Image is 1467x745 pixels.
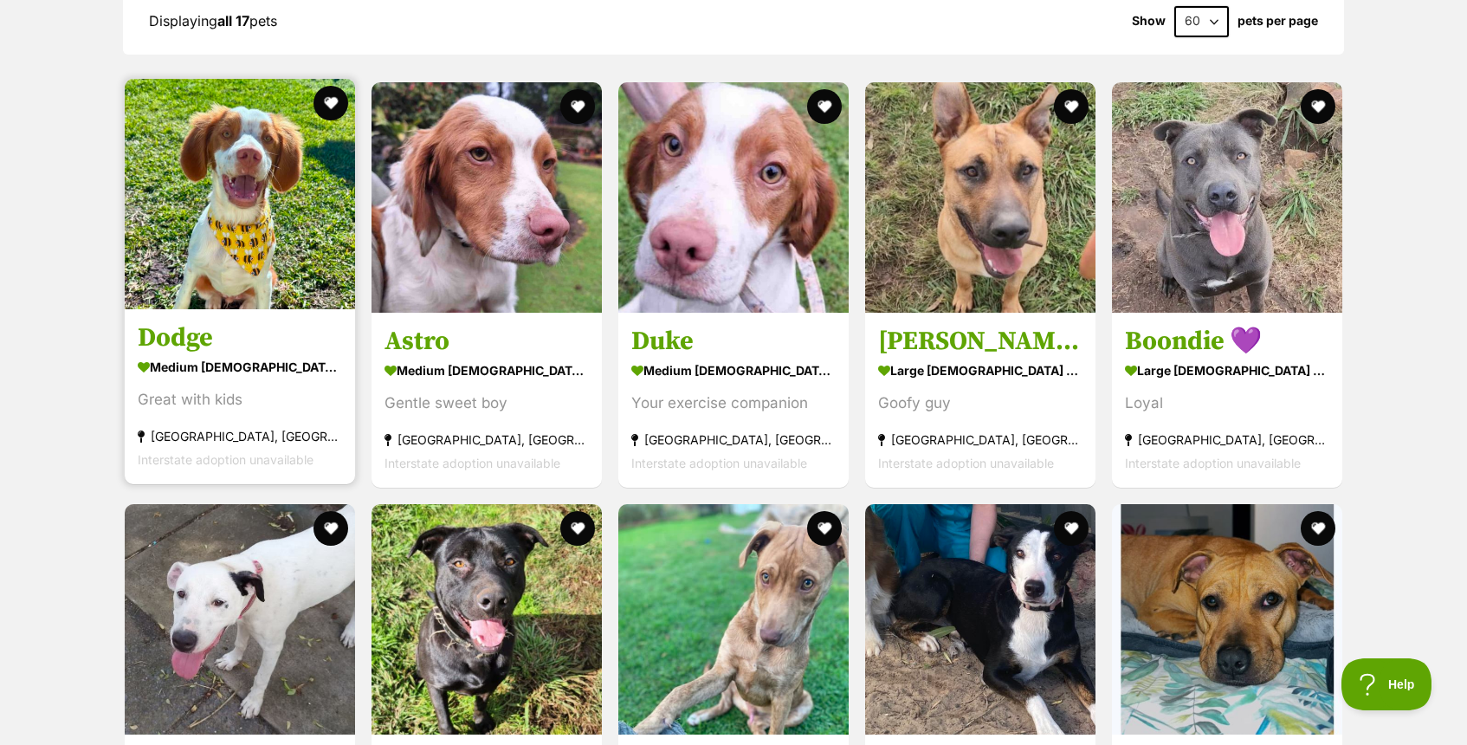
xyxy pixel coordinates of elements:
img: Bonnie [865,504,1095,735]
span: Interstate adoption unavailable [1125,456,1301,470]
button: favourite [1054,511,1089,546]
img: Lola [1112,504,1342,735]
a: Dodge medium [DEMOGRAPHIC_DATA] Dog Great with kids [GEOGRAPHIC_DATA], [GEOGRAPHIC_DATA] Intersta... [125,308,355,484]
button: favourite [1054,89,1089,124]
button: favourite [313,86,348,120]
h3: Boondie 💜 [1125,325,1329,358]
button: favourite [1301,89,1335,124]
div: large [DEMOGRAPHIC_DATA] Dog [1125,358,1329,383]
div: [GEOGRAPHIC_DATA], [GEOGRAPHIC_DATA] [1125,428,1329,451]
div: [GEOGRAPHIC_DATA], [GEOGRAPHIC_DATA] [138,424,342,448]
img: Ivy 💜 [125,504,355,735]
img: George 💜 [372,504,602,735]
div: Loyal [1125,392,1329,415]
a: Boondie 💜 large [DEMOGRAPHIC_DATA] Dog Loyal [GEOGRAPHIC_DATA], [GEOGRAPHIC_DATA] Interstate adop... [1112,312,1342,488]
div: Goofy guy [878,392,1082,415]
button: favourite [807,511,842,546]
h3: Dodge [138,321,342,354]
div: [GEOGRAPHIC_DATA], [GEOGRAPHIC_DATA] [385,428,589,451]
div: Gentle sweet boy [385,392,589,415]
a: Astro medium [DEMOGRAPHIC_DATA] Dog Gentle sweet boy [GEOGRAPHIC_DATA], [GEOGRAPHIC_DATA] Interst... [372,312,602,488]
div: medium [DEMOGRAPHIC_DATA] Dog [631,358,836,383]
img: Astro [372,82,602,313]
div: medium [DEMOGRAPHIC_DATA] Dog [385,358,589,383]
button: favourite [1301,511,1335,546]
img: Duke [618,82,849,313]
img: Bentley 💙 [618,504,849,735]
button: favourite [560,511,595,546]
span: Interstate adoption unavailable [878,456,1054,470]
iframe: Help Scout Beacon - Open [1341,658,1432,710]
button: favourite [313,511,348,546]
span: Displaying pets [149,12,277,29]
span: Show [1132,14,1166,28]
a: [PERSON_NAME] 💜 large [DEMOGRAPHIC_DATA] Dog Goofy guy [GEOGRAPHIC_DATA], [GEOGRAPHIC_DATA] Inter... [865,312,1095,488]
img: Boondie 💜 [1112,82,1342,313]
div: Your exercise companion [631,392,836,415]
div: large [DEMOGRAPHIC_DATA] Dog [878,358,1082,383]
button: favourite [807,89,842,124]
button: favourite [560,89,595,124]
div: medium [DEMOGRAPHIC_DATA] Dog [138,354,342,379]
img: Bruno 💜 [865,82,1095,313]
span: Interstate adoption unavailable [631,456,807,470]
h3: Astro [385,325,589,358]
div: [GEOGRAPHIC_DATA], [GEOGRAPHIC_DATA] [631,428,836,451]
a: Duke medium [DEMOGRAPHIC_DATA] Dog Your exercise companion [GEOGRAPHIC_DATA], [GEOGRAPHIC_DATA] I... [618,312,849,488]
div: [GEOGRAPHIC_DATA], [GEOGRAPHIC_DATA] [878,428,1082,451]
label: pets per page [1238,14,1318,28]
span: Interstate adoption unavailable [138,452,313,467]
img: Dodge [125,79,355,309]
div: Great with kids [138,388,342,411]
h3: [PERSON_NAME] 💜 [878,325,1082,358]
span: Interstate adoption unavailable [385,456,560,470]
strong: all 17 [217,12,249,29]
h3: Duke [631,325,836,358]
